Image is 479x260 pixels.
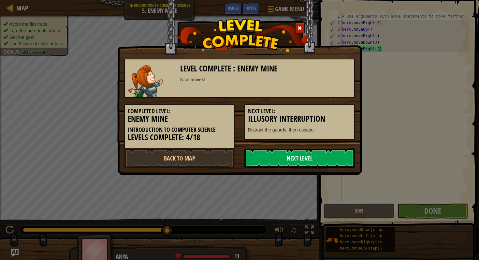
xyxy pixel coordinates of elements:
[128,133,231,142] h3: Levels Complete: 4/18
[248,127,351,133] p: Distract the guards, then escape.
[170,19,310,52] img: level_complete.png
[180,76,351,83] div: Nice moves!
[248,115,351,123] h3: Illusory Interruption
[128,108,231,115] h5: Completed Level:
[124,148,235,168] a: Back to Map
[128,65,163,97] img: captain.png
[128,115,231,123] h3: Enemy Mine
[128,127,231,133] h5: Introduction to Computer Science
[244,148,355,168] a: Next Level
[248,108,351,115] h5: Next Level:
[180,64,351,73] h3: Level Complete : Enemy Mine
